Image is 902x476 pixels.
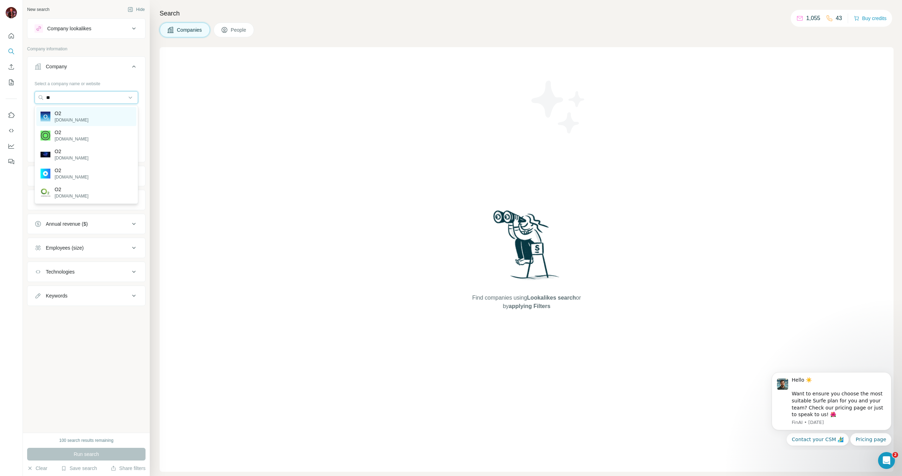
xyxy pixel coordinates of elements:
iframe: Intercom notifications message [761,366,902,450]
div: Company lookalikes [47,25,91,32]
button: HQ location [27,192,145,208]
button: Clear [27,465,47,472]
p: 1,055 [806,14,820,23]
div: Employees (size) [46,244,84,251]
button: Feedback [6,155,17,168]
p: [DOMAIN_NAME] [55,174,88,180]
p: O2 [55,186,88,193]
button: Use Surfe on LinkedIn [6,109,17,121]
p: [DOMAIN_NAME] [55,155,88,161]
p: O2 [55,167,88,174]
button: Company lookalikes [27,20,145,37]
img: O2 [41,112,50,121]
button: Industry [27,168,145,184]
button: Save search [61,465,97,472]
button: Hide [123,4,150,15]
button: Technologies [27,263,145,280]
p: Company information [27,46,146,52]
div: Select a company name or website [35,78,138,87]
button: Dashboard [6,140,17,152]
span: Lookalikes search [527,295,576,301]
div: Technologies [46,268,75,275]
button: Company [27,58,145,78]
span: People [231,26,247,33]
button: Use Surfe API [6,124,17,137]
span: Find companies using or by [470,294,583,311]
button: Share filters [111,465,146,472]
button: Buy credits [854,13,886,23]
p: [DOMAIN_NAME] [55,117,88,123]
p: 43 [836,14,842,23]
button: Employees (size) [27,239,145,256]
img: Surfe Illustration - Stars [527,75,590,139]
button: Search [6,45,17,58]
div: Annual revenue ($) [46,220,88,227]
img: O2 [41,152,50,157]
img: Avatar [6,7,17,18]
button: Annual revenue ($) [27,215,145,232]
p: [DOMAIN_NAME] [55,136,88,142]
div: Keywords [46,292,67,299]
div: 100 search results remaining [59,437,113,444]
p: O2 [55,148,88,155]
button: Enrich CSV [6,61,17,73]
div: Company [46,63,67,70]
p: O2 [55,110,88,117]
span: 2 [892,452,898,458]
button: My lists [6,76,17,89]
p: O2 [55,129,88,136]
button: Quick start [6,30,17,42]
button: Keywords [27,287,145,304]
img: O2 [41,188,50,197]
div: New search [27,6,49,13]
span: Companies [177,26,203,33]
img: O2 [41,131,50,140]
iframe: Intercom live chat [878,452,895,469]
img: Surfe Illustration - Woman searching with binoculars [490,208,563,287]
p: [DOMAIN_NAME] [55,193,88,199]
h4: Search [160,8,894,18]
img: O2 [41,169,50,178]
span: applying Filters [509,303,550,309]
